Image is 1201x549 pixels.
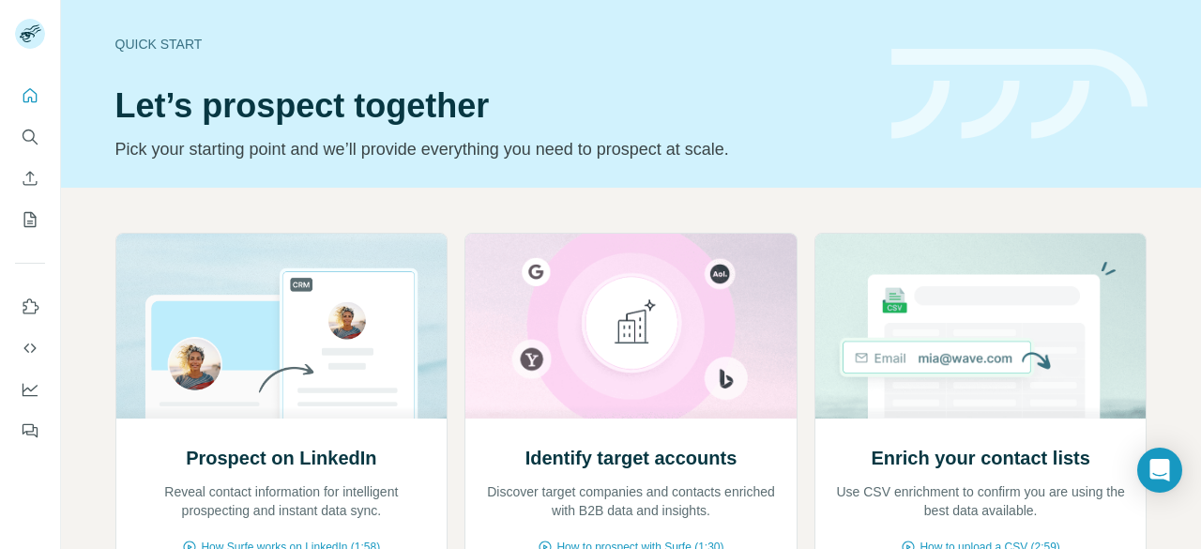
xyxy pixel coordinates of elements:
img: Enrich your contact lists [814,234,1148,419]
p: Reveal contact information for intelligent prospecting and instant data sync. [135,482,429,520]
div: Quick start [115,35,869,53]
button: Enrich CSV [15,161,45,195]
img: banner [891,49,1148,140]
button: My lists [15,203,45,236]
h2: Enrich your contact lists [871,445,1089,471]
p: Pick your starting point and we’ll provide everything you need to prospect at scale. [115,136,869,162]
img: Identify target accounts [464,234,798,419]
h2: Prospect on LinkedIn [186,445,376,471]
div: Open Intercom Messenger [1137,448,1182,493]
button: Search [15,120,45,154]
img: Prospect on LinkedIn [115,234,448,419]
button: Dashboard [15,373,45,406]
button: Feedback [15,414,45,448]
button: Use Surfe on LinkedIn [15,290,45,324]
h1: Let’s prospect together [115,87,869,125]
h2: Identify target accounts [525,445,737,471]
button: Use Surfe API [15,331,45,365]
button: Quick start [15,79,45,113]
p: Discover target companies and contacts enriched with B2B data and insights. [484,482,778,520]
p: Use CSV enrichment to confirm you are using the best data available. [834,482,1128,520]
